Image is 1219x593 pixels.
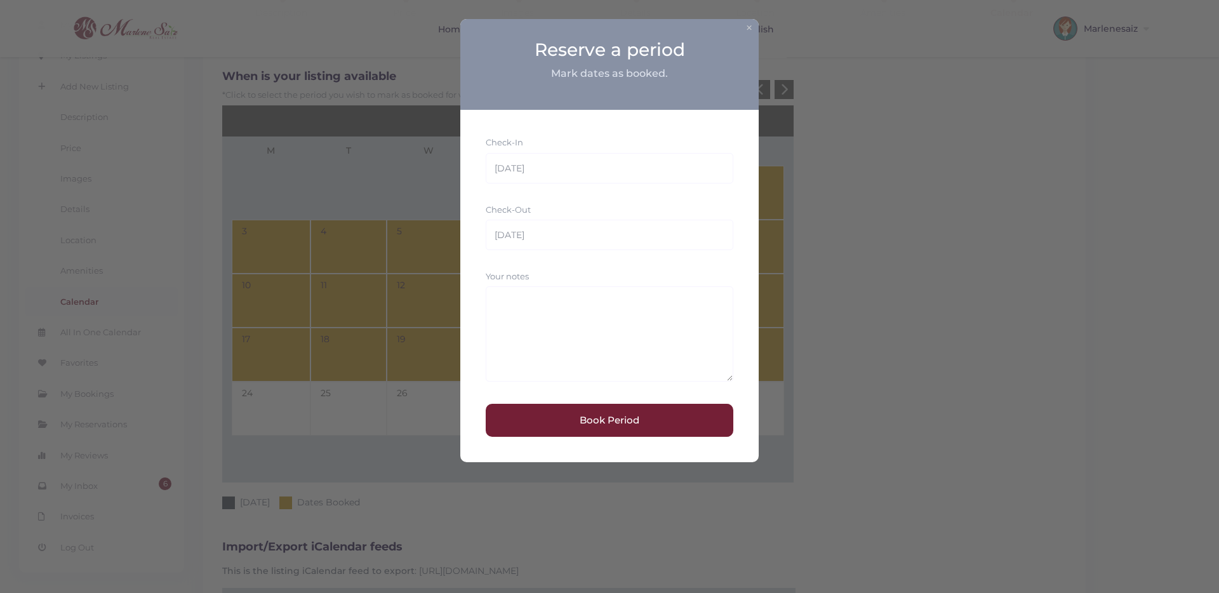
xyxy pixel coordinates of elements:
[551,67,668,81] h4: Mark dates as booked.
[486,269,733,283] label: Your notes
[745,21,753,34] button: ×
[470,38,749,61] h2: Reserve a period
[486,135,733,149] label: Check-In
[486,404,733,437] button: Book Period
[486,203,733,217] label: Check-Out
